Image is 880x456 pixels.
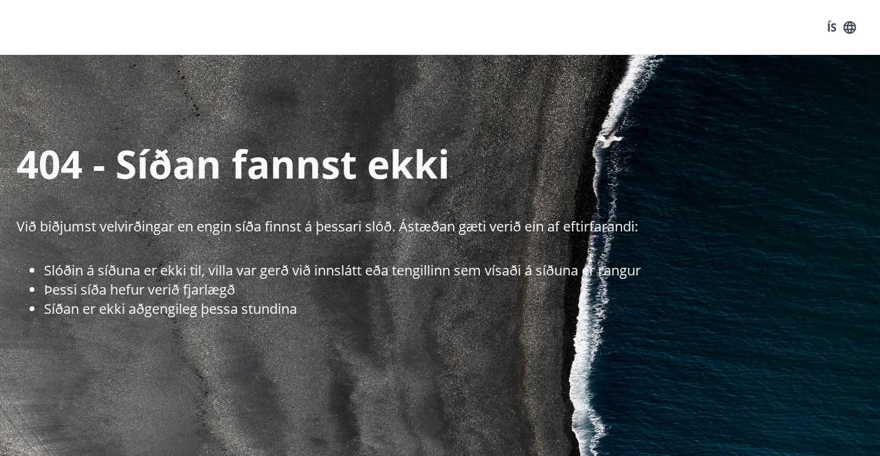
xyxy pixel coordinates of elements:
li: Slóðin á síðuna er ekki til, villa var gerð við innslátt eða tengillinn sem vísaði á síðuna er ra... [44,261,880,280]
button: ÍS [819,15,863,40]
li: Þessi síða hefur verið fjarlægð [44,280,880,299]
li: Síðan er ekki aðgengileg þessa stundina [44,299,880,319]
p: Við biðjumst velvirðingar en engin síða finnst á þessari slóð. Ástæðan gæti verið ein af eftirfar... [16,217,880,236]
p: 404 - Síðan fannst ekki [16,137,880,190]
